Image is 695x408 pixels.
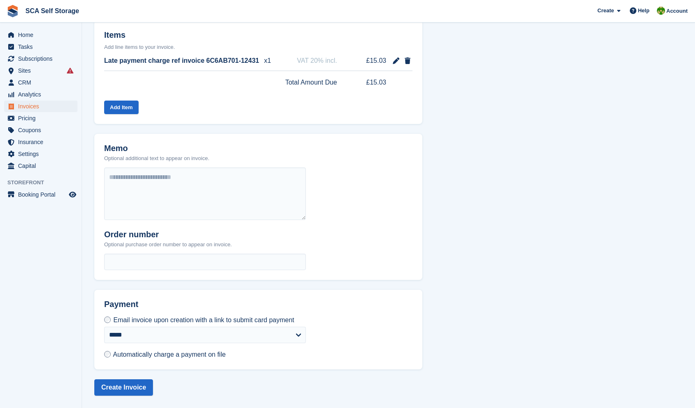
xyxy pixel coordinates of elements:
[104,230,232,239] h2: Order number
[18,65,67,76] span: Sites
[657,7,665,15] img: Sam Chapman
[4,77,77,88] a: menu
[18,124,67,136] span: Coupons
[4,29,77,41] a: menu
[4,189,77,200] a: menu
[18,136,67,148] span: Insurance
[22,4,82,18] a: SCA Self Storage
[638,7,649,15] span: Help
[7,5,19,17] img: stora-icon-8386f47178a22dfd0bd8f6a31ec36ba5ce8667c1dd55bd0f319d3a0aa187defe.svg
[7,179,82,187] span: Storefront
[18,29,67,41] span: Home
[18,148,67,160] span: Settings
[18,101,67,112] span: Invoices
[4,41,77,53] a: menu
[4,53,77,64] a: menu
[355,56,386,66] span: £15.03
[113,316,294,323] span: Email invoice upon creation with a link to submit card payment
[264,56,271,66] span: x1
[666,7,688,15] span: Account
[18,112,67,124] span: Pricing
[18,89,67,100] span: Analytics
[18,160,67,172] span: Capital
[4,65,77,76] a: menu
[4,89,77,100] a: menu
[68,190,77,199] a: Preview store
[18,77,67,88] span: CRM
[104,56,259,66] span: Late payment charge ref invoice 6C6AB701-12431
[4,101,77,112] a: menu
[104,154,210,163] p: Optional additional text to appear on invoice.
[104,101,139,114] button: Add Item
[597,7,614,15] span: Create
[94,379,153,396] button: Create Invoice
[18,53,67,64] span: Subscriptions
[355,78,386,87] span: £15.03
[4,136,77,148] a: menu
[4,148,77,160] a: menu
[285,78,337,87] span: Total Amount Due
[104,144,210,153] h2: Memo
[4,124,77,136] a: menu
[104,316,111,323] input: Email invoice upon creation with a link to submit card payment
[18,41,67,53] span: Tasks
[104,300,306,316] h2: Payment
[67,67,73,74] i: Smart entry sync failures have occurred
[104,30,412,41] h2: Items
[297,56,337,66] span: VAT 20% incl.
[18,189,67,200] span: Booking Portal
[4,112,77,124] a: menu
[113,351,226,358] span: Automatically charge a payment on file
[104,43,412,51] p: Add line items to your invoice.
[104,351,111,358] input: Automatically charge a payment on file
[4,160,77,172] a: menu
[104,241,232,249] p: Optional purchase order number to appear on invoice.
